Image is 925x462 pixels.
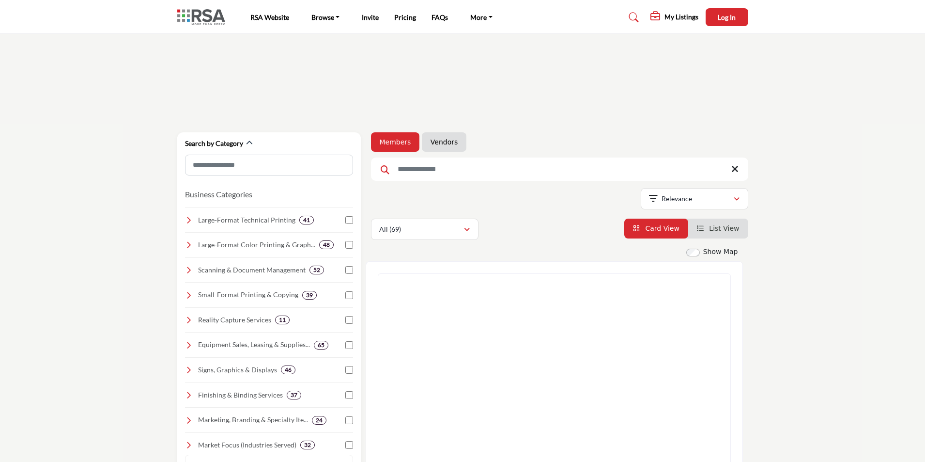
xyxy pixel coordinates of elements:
[198,415,308,425] h4: Marketing, Branding & Specialty Items: Design and creative services, marketing support, and speci...
[394,13,416,21] a: Pricing
[431,137,458,147] a: Vendors
[250,13,289,21] a: RSA Website
[432,13,448,21] a: FAQs
[198,340,310,350] h4: Equipment Sales, Leasing & Supplies: Equipment sales, leasing, service, and resale of plotters, s...
[323,241,330,248] b: 48
[345,341,353,349] input: Select Equipment Sales, Leasing & Supplies checkbox
[198,390,283,400] h4: Finishing & Binding Services: Laminating, binding, folding, trimming, and other finishing touches...
[285,366,292,373] b: 46
[316,417,323,424] b: 24
[380,137,411,147] a: Members
[281,366,295,374] div: 46 Results For Signs, Graphics & Displays
[300,441,315,449] div: 32 Results For Market Focus (Industries Served)
[662,194,692,204] p: Relevance
[345,366,353,374] input: Select Signs, Graphics & Displays checkbox
[706,8,748,26] button: Log In
[198,440,296,450] h4: Market Focus (Industries Served): Tailored solutions for industries like architecture, constructi...
[275,316,290,324] div: 11 Results For Reality Capture Services
[664,13,698,21] h5: My Listings
[198,240,315,250] h4: Large-Format Color Printing & Graphics: Banners, posters, vehicle wraps, and presentation graphics.
[319,240,334,249] div: 48 Results For Large-Format Color Printing & Graphics
[645,224,679,232] span: Card View
[177,9,230,25] img: Site Logo
[345,441,353,449] input: Select Market Focus (Industries Served) checkbox
[697,224,740,232] a: View List
[345,291,353,299] input: Select Small-Format Printing & Copying checkbox
[198,265,306,275] h4: Scanning & Document Management: Digital conversion, archiving, indexing, secure storage, and stre...
[703,247,738,257] label: Show Map
[624,219,688,239] li: Card View
[345,416,353,424] input: Select Marketing, Branding & Specialty Items checkbox
[619,10,645,25] a: Search
[345,316,353,324] input: Select Reality Capture Services checkbox
[185,155,353,175] input: Search Category
[198,290,298,300] h4: Small-Format Printing & Copying: Professional printing for black and white and color document pri...
[198,315,271,325] h4: Reality Capture Services: Laser scanning, BIM modeling, photogrammetry, 3D scanning, and other ad...
[641,188,748,209] button: Relevance
[688,219,748,239] li: List View
[718,13,736,21] span: Log In
[309,266,324,274] div: 52 Results For Scanning & Document Management
[345,266,353,274] input: Select Scanning & Document Management checkbox
[633,224,679,232] a: View Card
[299,216,314,224] div: 41 Results For Large-Format Technical Printing
[312,416,326,425] div: 24 Results For Marketing, Branding & Specialty Items
[709,224,739,232] span: List View
[314,341,328,350] div: 65 Results For Equipment Sales, Leasing & Supplies
[362,13,379,21] a: Invite
[379,224,401,234] p: All (69)
[185,189,252,200] button: Business Categories
[345,216,353,224] input: Select Large-Format Technical Printing checkbox
[313,267,320,273] b: 52
[302,291,317,300] div: 39 Results For Small-Format Printing & Copying
[371,158,748,181] input: Search Keyword
[303,217,310,223] b: 41
[650,12,698,23] div: My Listings
[304,442,311,448] b: 32
[306,292,313,299] b: 39
[345,391,353,399] input: Select Finishing & Binding Services checkbox
[279,317,286,323] b: 11
[185,139,243,148] h2: Search by Category
[291,392,297,398] b: 37
[198,365,277,375] h4: Signs, Graphics & Displays: Exterior/interior building signs, trade show booths, event displays, ...
[345,241,353,249] input: Select Large-Format Color Printing & Graphics checkbox
[305,11,347,24] a: Browse
[287,391,301,399] div: 37 Results For Finishing & Binding Services
[463,11,499,24] a: More
[318,342,324,349] b: 65
[198,215,295,225] h4: Large-Format Technical Printing: High-quality printing for blueprints, construction and architect...
[371,219,478,240] button: All (69)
